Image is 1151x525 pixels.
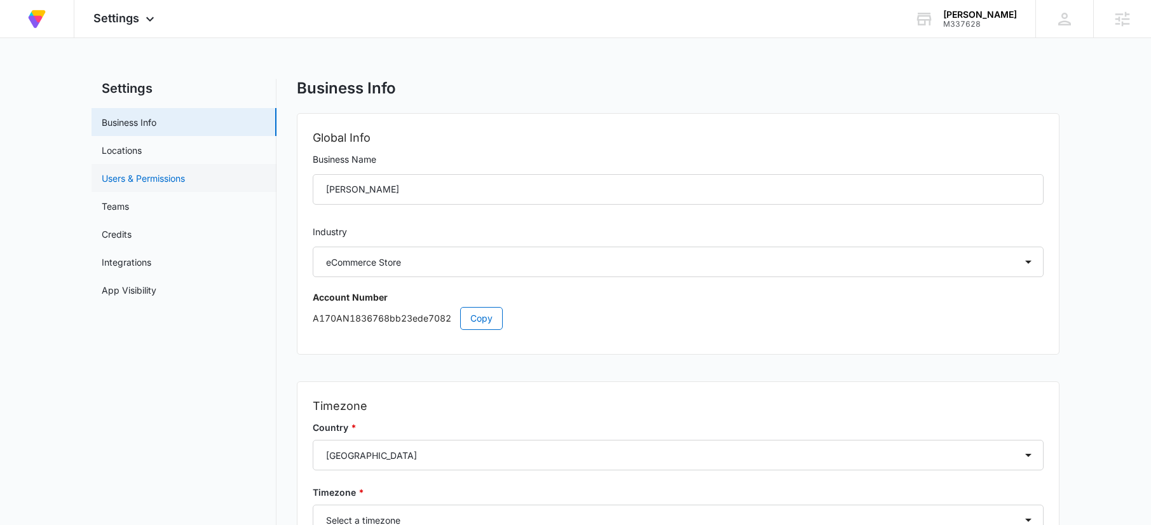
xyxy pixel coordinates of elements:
[943,20,1017,29] div: account id
[313,129,1044,147] h2: Global Info
[297,79,396,98] h1: Business Info
[470,311,493,325] span: Copy
[943,10,1017,20] div: account name
[313,292,388,303] strong: Account Number
[25,8,48,31] img: Volusion
[102,200,129,213] a: Teams
[313,397,1044,415] h2: Timezone
[102,283,156,297] a: App Visibility
[313,153,1044,167] label: Business Name
[102,172,185,185] a: Users & Permissions
[102,256,151,269] a: Integrations
[93,11,139,25] span: Settings
[102,116,156,129] a: Business Info
[313,421,1044,435] label: Country
[102,144,142,157] a: Locations
[313,486,1044,500] label: Timezone
[460,307,503,330] button: Copy
[102,228,132,241] a: Credits
[92,79,276,98] h2: Settings
[313,225,1044,239] label: Industry
[313,307,1044,330] p: A170AN1836768bb23ede7082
